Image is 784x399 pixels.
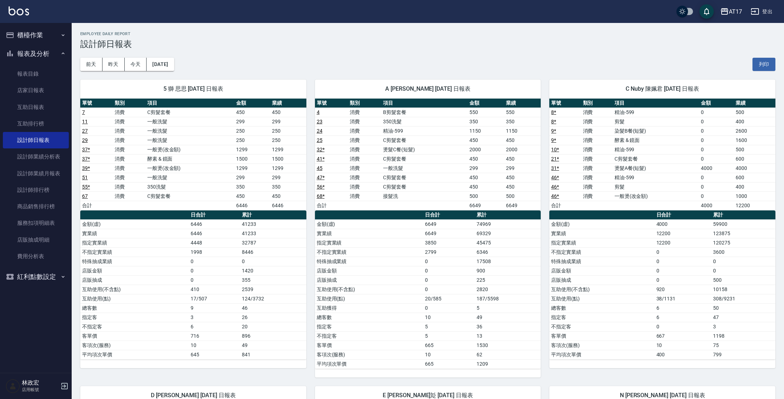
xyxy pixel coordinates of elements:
a: 商品銷售排行榜 [3,198,69,215]
td: 1299 [234,145,270,154]
img: Logo [9,6,29,15]
th: 累計 [711,210,775,220]
td: 指定實業績 [315,238,424,247]
td: 一般燙(改金額) [145,163,234,173]
td: 0 [711,266,775,275]
td: 12200 [655,229,712,238]
div: AT17 [729,7,742,16]
td: 400 [734,182,775,191]
th: 單號 [315,99,348,108]
a: 45 [317,165,322,171]
td: 299 [468,163,504,173]
td: 消費 [581,145,613,154]
button: 紅利點數設定 [3,267,69,286]
th: 類別 [113,99,145,108]
td: 12200 [734,201,775,210]
td: 消費 [113,145,145,154]
td: 染髮B餐(短髮) [613,126,699,136]
td: 10158 [711,285,775,294]
td: 一般洗髮 [145,126,234,136]
td: 互助使用(點) [80,294,189,303]
td: 2799 [423,247,474,257]
td: 46 [240,303,306,313]
td: 47 [711,313,775,322]
td: 消費 [348,136,381,145]
td: 消費 [348,108,381,117]
td: 500 [734,145,775,154]
td: 消費 [348,117,381,126]
td: 0 [189,266,240,275]
button: [DATE] [147,58,174,71]
td: 5 [475,303,541,313]
td: 互助使用(點) [549,294,654,303]
td: 550 [468,108,504,117]
table: a dense table [80,210,306,360]
td: 450 [270,108,306,117]
table: a dense table [549,210,775,360]
td: 互助使用(點) [315,294,424,303]
td: 1150 [504,126,541,136]
td: 350 [504,117,541,126]
td: 消費 [348,126,381,136]
td: 消費 [348,145,381,154]
td: 6446 [189,219,240,229]
td: 消費 [581,108,613,117]
a: 29 [82,137,88,143]
td: 308/9231 [711,294,775,303]
th: 類別 [581,99,613,108]
td: 一般洗髮 [145,173,234,182]
a: 24 [317,128,322,134]
button: 登出 [748,5,775,18]
td: 消費 [348,182,381,191]
td: 實業績 [80,229,189,238]
button: 前天 [80,58,102,71]
td: 不指定實業績 [549,247,654,257]
th: 日合計 [189,210,240,220]
td: 17508 [475,257,541,266]
td: 4000 [655,219,712,229]
td: 0 [423,266,474,275]
button: 櫃檯作業 [3,26,69,44]
td: 指定客 [80,313,189,322]
td: 精油-599 [613,145,699,154]
td: C剪髮套餐 [381,182,468,191]
td: 合計 [80,201,113,210]
td: 總客數 [549,303,654,313]
td: 350 [270,182,306,191]
th: 金額 [234,99,270,108]
a: 設計師日報表 [3,132,69,148]
td: 299 [234,173,270,182]
button: 報表及分析 [3,44,69,63]
td: 299 [234,117,270,126]
th: 類別 [348,99,381,108]
td: 0 [699,136,734,145]
a: 店家日報表 [3,82,69,99]
td: 剪髮 [613,117,699,126]
td: 0 [423,303,474,313]
td: 920 [655,285,712,294]
td: 0 [423,257,474,266]
td: 酵素 & 鏡面 [613,136,699,145]
button: 昨天 [102,58,125,71]
th: 累計 [475,210,541,220]
a: 設計師排行榜 [3,182,69,198]
td: 6 [655,313,712,322]
td: 6446 [270,201,306,210]
td: 消費 [113,182,145,191]
td: 一般洗髮 [381,163,468,173]
td: 精油-599 [613,173,699,182]
img: Person [6,379,20,393]
td: 6649 [504,201,541,210]
td: 0 [699,173,734,182]
td: 一般洗髮 [145,136,234,145]
td: 消費 [113,126,145,136]
td: 450 [234,191,270,201]
td: 3600 [711,247,775,257]
td: 店販金額 [315,266,424,275]
td: 互助使用(不含點) [315,285,424,294]
td: B剪髮套餐 [381,108,468,117]
td: 0 [655,275,712,285]
a: 67 [82,193,88,199]
td: 4000 [734,163,775,173]
td: 店販抽成 [315,275,424,285]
